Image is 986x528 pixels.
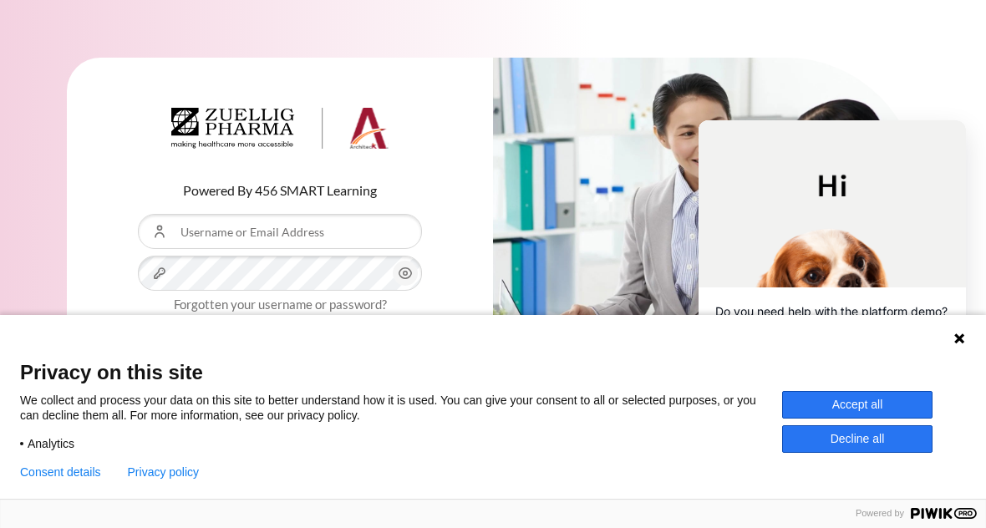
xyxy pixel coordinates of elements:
[20,393,782,423] p: We collect and process your data on this site to better understand how it is used. You can give y...
[128,465,200,479] a: Privacy policy
[20,360,966,384] span: Privacy on this site
[782,391,933,419] button: Accept all
[171,108,389,156] a: Architeck
[849,508,911,519] span: Powered by
[174,297,387,312] a: Forgotten your username or password?
[28,436,74,451] span: Analytics
[171,108,389,150] img: Architeck
[138,180,422,201] p: Powered By 456 SMART Learning
[782,425,933,453] button: Decline all
[138,214,422,249] input: Username or Email Address
[20,465,101,479] button: Consent details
